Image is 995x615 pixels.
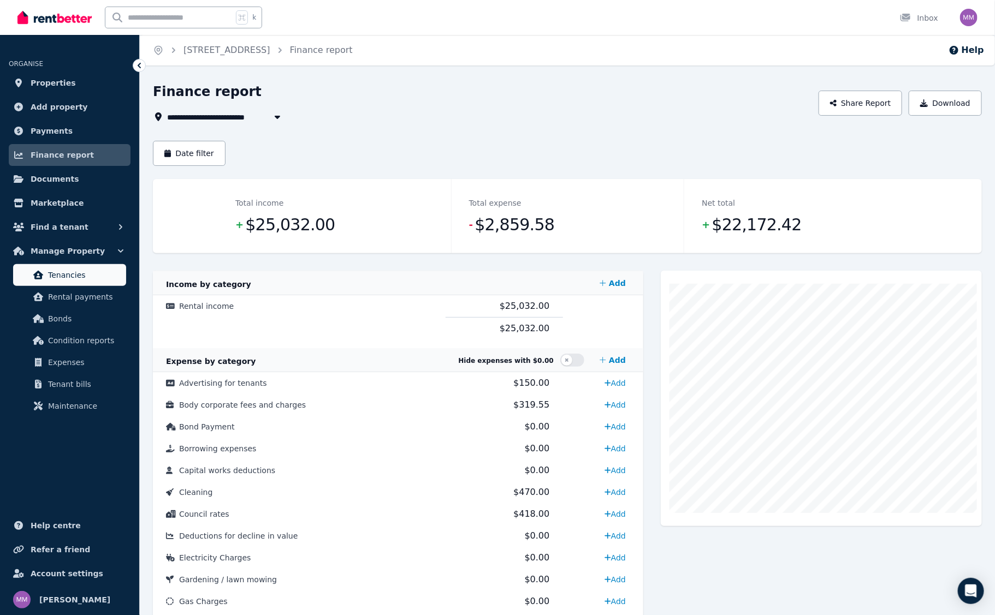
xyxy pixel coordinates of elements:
a: Add [600,462,630,479]
span: $22,172.42 [712,214,802,236]
span: + [235,217,243,232]
span: Gardening / lawn mowing [179,575,277,584]
button: Help [949,44,984,57]
span: $0.00 [525,530,550,541]
dt: Total expense [469,196,522,210]
span: Account settings [31,567,103,580]
span: $0.00 [525,596,550,606]
button: Find a tenant [9,216,131,238]
span: $150.00 [513,378,549,388]
a: Add property [9,96,131,118]
a: Add [600,440,630,457]
a: Add [600,418,630,435]
span: [PERSON_NAME] [39,593,110,606]
span: Council rates [179,510,229,518]
dt: Total income [235,196,283,210]
img: Megumi Matsuda [960,9,978,26]
a: Refer a friend [9,539,131,560]
span: $470.00 [513,487,549,497]
span: $0.00 [525,443,550,453]
span: $25,032.00 [245,214,335,236]
a: Payments [9,120,131,142]
a: Add [600,527,630,545]
span: Help centre [31,519,81,532]
span: $2,859.58 [475,214,554,236]
span: Cleaning [179,488,212,497]
a: Add [595,272,630,294]
button: Manage Property [9,240,131,262]
span: Expenses [48,356,122,369]
span: Capital works deductions [179,466,275,475]
a: Expenses [13,351,126,373]
span: Properties [31,76,76,89]
a: Add [595,349,630,371]
a: Properties [9,72,131,94]
span: $0.00 [525,552,550,563]
span: Payments [31,124,73,138]
span: $0.00 [525,465,550,475]
span: Deductions for decline in value [179,532,298,540]
span: Gas Charges [179,597,228,606]
span: Electricity Charges [179,553,251,562]
a: Add [600,593,630,610]
a: Maintenance [13,395,126,417]
a: Account settings [9,563,131,584]
span: Add property [31,100,88,114]
a: Documents [9,168,131,190]
span: Finance report [31,148,94,162]
span: $0.00 [525,421,550,432]
span: Income by category [166,280,251,289]
span: Advertising for tenants [179,379,267,387]
a: Marketplace [9,192,131,214]
span: Borrowing expenses [179,444,256,453]
span: $319.55 [513,399,549,410]
a: [STREET_ADDRESS] [183,45,270,55]
span: Tenancies [48,268,122,282]
span: $25,032.00 [500,323,550,333]
span: Find a tenant [31,220,88,234]
span: Documents [31,172,79,186]
span: Maintenance [48,399,122,413]
span: k [252,13,256,22]
a: Add [600,549,630,566]
span: Bond Payment [179,422,235,431]
span: $25,032.00 [500,301,550,311]
span: Hide expenses with $0.00 [459,357,554,365]
span: Manage Property [31,244,105,258]
button: Download [909,91,982,116]
span: Condition reports [48,334,122,347]
span: Refer a friend [31,543,90,556]
a: Rental payments [13,286,126,308]
a: Finance report [9,144,131,166]
div: Open Intercom Messenger [958,578,984,604]
a: Tenant bills [13,373,126,395]
a: Help centre [9,515,131,536]
span: Rental income [179,302,234,311]
span: + [702,217,709,232]
img: Megumi Matsuda [13,591,31,608]
span: Marketplace [31,196,84,210]
a: Tenancies [13,264,126,286]
dt: Net total [702,196,735,210]
span: Body corporate fees and charges [179,401,306,409]
div: Inbox [900,13,938,23]
button: Date filter [153,141,226,166]
img: RentBetter [17,9,92,26]
a: Condition reports [13,330,126,351]
span: - [469,217,473,232]
span: Rental payments [48,290,122,303]
a: Add [600,505,630,523]
span: Bonds [48,312,122,325]
a: Add [600,571,630,588]
span: Expense by category [166,357,256,366]
span: $0.00 [525,574,550,584]
span: $418.00 [513,509,549,519]
a: Bonds [13,308,126,330]
nav: Breadcrumb [140,35,366,65]
h1: Finance report [153,83,262,100]
span: Tenant bills [48,378,122,391]
a: Finance report [290,45,353,55]
span: ORGANISE [9,60,43,68]
a: Add [600,396,630,414]
a: Add [600,374,630,392]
